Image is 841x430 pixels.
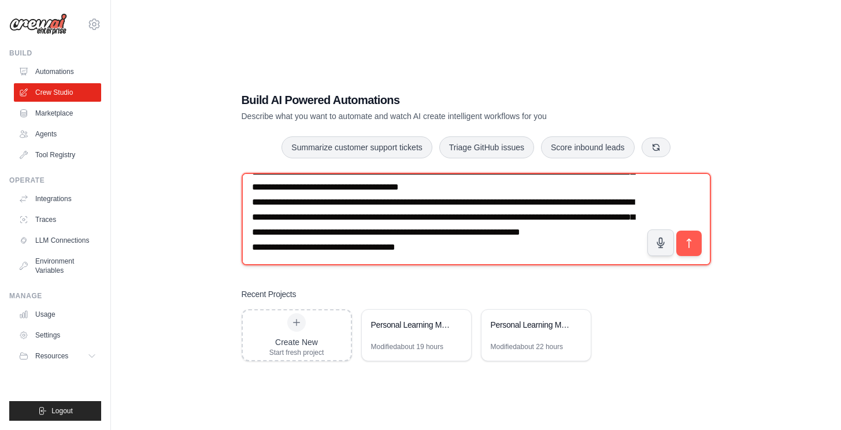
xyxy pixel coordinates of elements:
h3: Recent Projects [242,288,297,300]
div: Modified about 22 hours [491,342,563,351]
button: Logout [9,401,101,421]
div: Personal Learning Management System [371,319,450,331]
a: LLM Connections [14,231,101,250]
button: Click to speak your automation idea [647,229,674,256]
a: Marketplace [14,104,101,123]
a: Integrations [14,190,101,208]
a: Usage [14,305,101,324]
iframe: Chat Widget [783,375,841,430]
a: Agents [14,125,101,143]
a: Environment Variables [14,252,101,280]
div: Personal Learning Management System [491,319,570,331]
button: Summarize customer support tickets [281,136,432,158]
button: Score inbound leads [541,136,635,158]
div: Modified about 19 hours [371,342,443,351]
div: Operate [9,176,101,185]
a: Settings [14,326,101,344]
div: Create New [269,336,324,348]
div: Start fresh project [269,348,324,357]
button: Triage GitHub issues [439,136,534,158]
span: Resources [35,351,68,361]
span: Logout [51,406,73,416]
h1: Build AI Powered Automations [242,92,630,108]
div: Build [9,49,101,58]
div: Manage [9,291,101,301]
div: Widget de chat [783,375,841,430]
a: Crew Studio [14,83,101,102]
button: Get new suggestions [642,138,670,157]
p: Describe what you want to automate and watch AI create intelligent workflows for you [242,110,630,122]
button: Resources [14,347,101,365]
a: Automations [14,62,101,81]
a: Traces [14,210,101,229]
img: Logo [9,13,67,35]
a: Tool Registry [14,146,101,164]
